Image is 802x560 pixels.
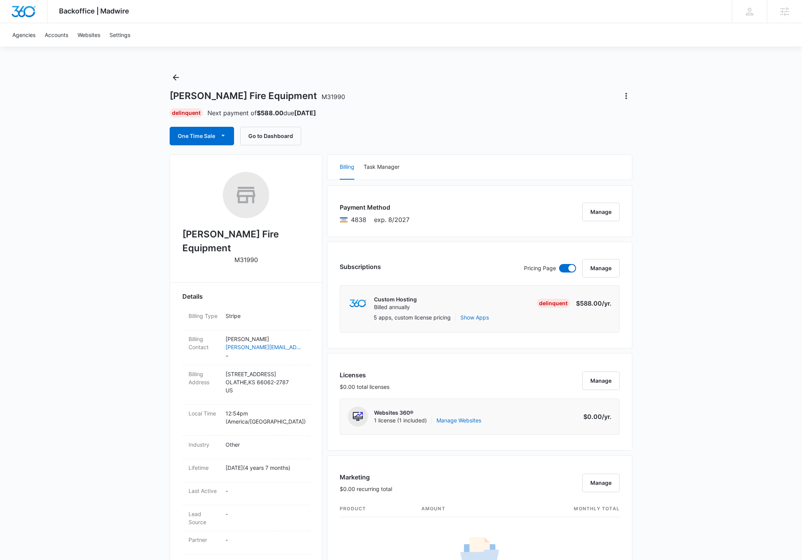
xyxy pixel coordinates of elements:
dt: Lead Source [189,510,219,526]
button: One Time Sale [170,127,234,145]
a: Websites [73,23,105,47]
span: Backoffice | Madwire [59,7,129,15]
p: [PERSON_NAME] [226,335,303,343]
p: Other [226,441,303,449]
div: Lifetime[DATE](4 years 7 months) [182,459,310,482]
div: IndustryOther [182,436,310,459]
p: $588.00 [575,299,612,308]
p: [STREET_ADDRESS] OLATHE , KS 66062-2787 US [226,370,303,394]
div: Partner- [182,531,310,554]
span: exp. 8/2027 [374,215,409,224]
p: - [226,536,303,544]
a: Manage Websites [436,417,481,424]
span: /yr. [602,413,612,420]
a: [PERSON_NAME][EMAIL_ADDRESS][DOMAIN_NAME] [226,343,303,351]
div: Billing TypeStripe [182,307,310,330]
button: Show Apps [460,313,489,321]
button: Go to Dashboard [240,127,301,145]
p: [DATE] ( 4 years 7 months ) [226,464,303,472]
span: Details [182,292,203,301]
h1: [PERSON_NAME] Fire Equipment [170,90,345,102]
h3: Licenses [340,370,389,380]
th: monthly total [499,501,620,517]
button: Manage [582,259,620,277]
div: Billing Contact[PERSON_NAME][PERSON_NAME][EMAIL_ADDRESS][DOMAIN_NAME]- [182,330,310,365]
div: Local Time12:54pm (America/[GEOGRAPHIC_DATA]) [182,405,310,436]
dt: Lifetime [189,464,219,472]
dt: Partner [189,536,219,544]
dd: - [226,335,303,360]
span: Visa ending with [351,215,366,224]
h3: Subscriptions [340,262,381,271]
p: $0.00 total licenses [340,383,389,391]
p: - [226,510,303,518]
h3: Payment Method [340,203,409,212]
p: M31990 [234,255,258,264]
p: - [226,487,303,495]
div: Billing Address[STREET_ADDRESS]OLATHE,KS 66062-2787US [182,365,310,405]
button: Manage [582,474,620,492]
p: Custom Hosting [374,296,417,303]
h2: [PERSON_NAME] Fire Equipment [182,227,310,255]
dt: Billing Address [189,370,219,386]
p: Stripe [226,312,303,320]
span: /yr. [602,299,612,307]
button: Manage [582,203,620,221]
div: Delinquent [170,108,203,118]
p: Next payment of due [207,108,316,118]
p: 5 apps, custom license pricing [374,313,451,321]
p: $0.00 [575,412,612,421]
h3: Marketing [340,473,392,482]
p: Pricing Page [524,264,556,272]
dt: Billing Contact [189,335,219,351]
strong: $588.00 [257,109,283,117]
button: Billing [340,155,354,180]
img: marketing360Logo [349,299,366,308]
div: Delinquent [537,299,570,308]
a: Agencies [8,23,40,47]
th: product [340,501,415,517]
span: 1 license (1 included) [374,417,481,424]
button: Actions [620,90,632,102]
a: Settings [105,23,135,47]
dt: Industry [189,441,219,449]
p: 12:54pm ( America/[GEOGRAPHIC_DATA] ) [226,409,303,425]
span: M31990 [322,93,345,101]
p: $0.00 recurring total [340,485,392,493]
button: Manage [582,372,620,390]
dt: Billing Type [189,312,219,320]
div: Last Active- [182,482,310,505]
button: Task Manager [364,155,399,180]
p: Billed annually [374,303,417,311]
th: amount [415,501,499,517]
button: Back [170,71,182,84]
dt: Local Time [189,409,219,417]
strong: [DATE] [294,109,316,117]
dt: Last Active [189,487,219,495]
p: Websites 360® [374,409,481,417]
a: Accounts [40,23,73,47]
div: Lead Source- [182,505,310,531]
